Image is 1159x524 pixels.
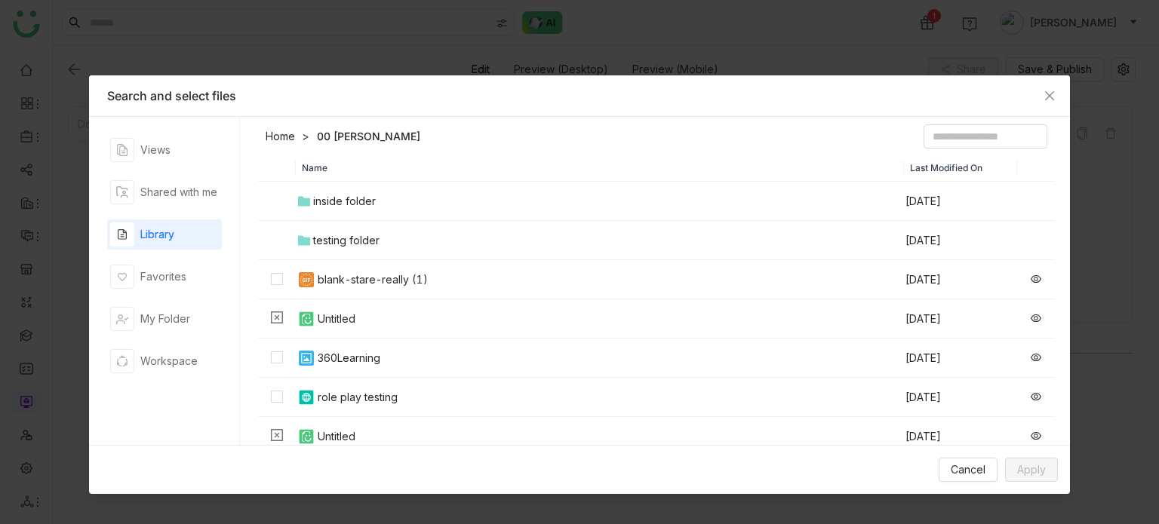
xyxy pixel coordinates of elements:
[318,271,428,288] div: blank-stare-really (1)
[318,311,355,327] div: Untitled
[297,388,315,406] img: article.svg
[107,87,1052,104] div: Search and select files
[904,260,1017,299] td: [DATE]
[1005,458,1058,482] button: Apply
[904,182,1017,221] td: [DATE]
[297,271,315,289] img: gif.svg
[297,427,315,446] img: paper.svg
[318,389,398,406] div: role play testing
[140,268,186,285] div: Favorites
[1029,75,1070,116] button: Close
[140,353,198,369] div: Workspace
[951,461,985,478] span: Cancel
[904,378,1017,417] td: [DATE]
[297,310,315,328] img: paper.svg
[140,142,171,158] div: Views
[318,350,380,366] div: 360Learning
[296,155,904,182] th: Name
[140,184,217,201] div: Shared with me
[904,155,1017,182] th: Last Modified On
[266,129,295,144] a: Home
[317,129,420,144] a: 00 [PERSON_NAME]
[313,193,376,210] div: inside folder
[140,311,190,327] div: My Folder
[297,349,315,367] img: png.svg
[904,299,1017,339] td: [DATE]
[313,232,380,249] div: testing folder
[904,417,1017,456] td: [DATE]
[904,221,1017,260] td: [DATE]
[318,428,355,445] div: Untitled
[904,339,1017,378] td: [DATE]
[939,458,998,482] button: Cancel
[140,226,174,243] div: Library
